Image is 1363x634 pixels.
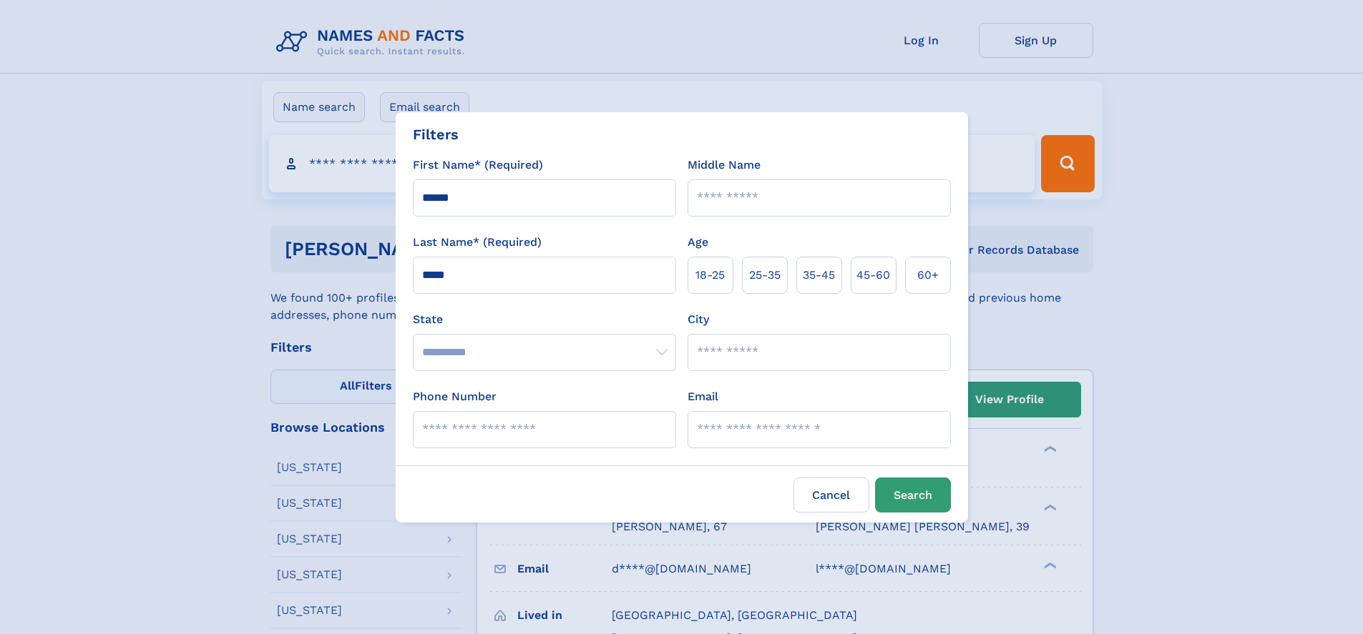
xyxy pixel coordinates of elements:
[856,267,890,284] span: 45‑60
[875,477,951,512] button: Search
[695,267,725,284] span: 18‑25
[917,267,939,284] span: 60+
[413,388,497,405] label: Phone Number
[413,157,543,174] label: First Name* (Required)
[688,388,718,405] label: Email
[413,124,459,145] div: Filters
[803,267,835,284] span: 35‑45
[688,311,709,328] label: City
[413,311,676,328] label: State
[793,477,869,512] label: Cancel
[688,234,708,251] label: Age
[413,234,542,251] label: Last Name* (Required)
[688,157,761,174] label: Middle Name
[749,267,781,284] span: 25‑35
